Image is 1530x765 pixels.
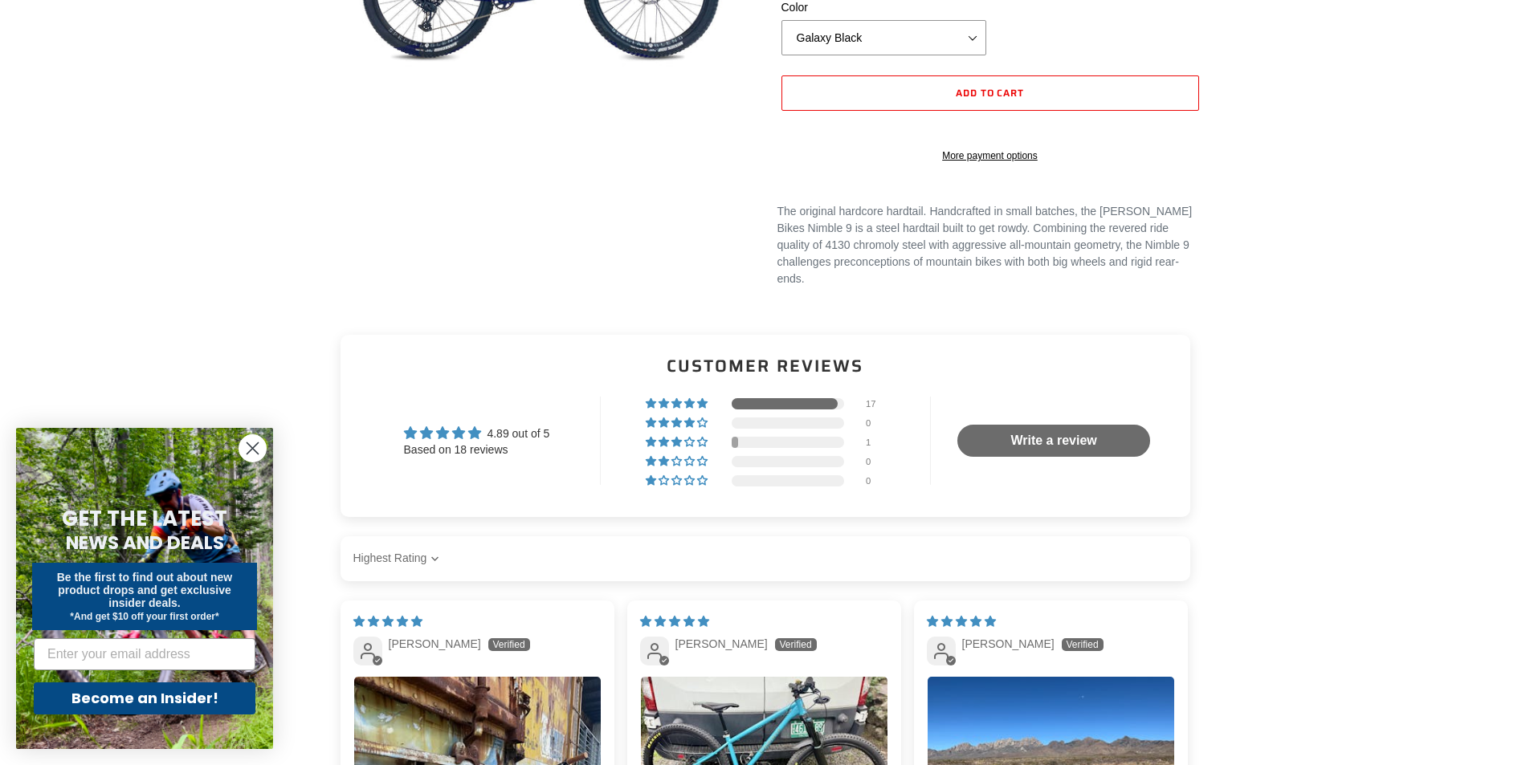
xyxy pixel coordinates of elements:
[927,615,996,628] span: 5 star review
[640,615,709,628] span: 5 star review
[353,615,422,628] span: 5 star review
[34,682,255,714] button: Become an Insider!
[66,530,224,555] span: NEWS AND DEALS
[956,85,1025,100] span: Add to cart
[866,398,885,409] div: 17
[675,637,768,650] span: [PERSON_NAME]
[389,637,481,650] span: [PERSON_NAME]
[646,437,710,448] div: 6% (1) reviews with 3 star rating
[866,437,885,448] div: 1
[34,638,255,670] input: Enter your email address
[57,571,233,609] span: Be the first to find out about new product drops and get exclusive insider deals.
[781,75,1199,111] button: Add to cart
[70,611,218,622] span: *And get $10 off your first order*
[353,354,1177,377] h2: Customer Reviews
[239,434,267,462] button: Close dialog
[487,427,549,440] span: 4.89 out of 5
[62,504,227,533] span: GET THE LATEST
[781,149,1199,163] a: More payment options
[646,398,710,409] div: 94% (17) reviews with 5 star rating
[777,203,1203,287] div: The original hardcore hardtail. Handcrafted in small batches, the [PERSON_NAME] Bikes Nimble 9 is...
[957,425,1150,457] a: Write a review
[962,637,1055,650] span: [PERSON_NAME]
[404,442,550,458] div: Based on 18 reviews
[404,424,550,442] div: Average rating is 4.89 stars
[353,543,443,575] select: Sort dropdown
